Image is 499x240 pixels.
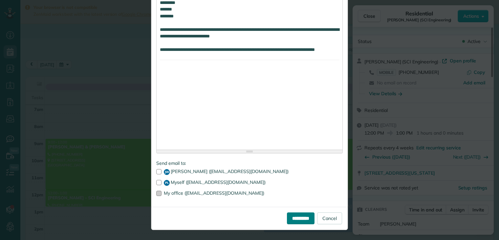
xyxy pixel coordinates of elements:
[317,212,342,224] a: Cancel
[156,191,343,195] label: My office ([EMAIL_ADDRESS][DOMAIN_NAME])
[157,150,342,153] div: Resize
[156,160,343,166] label: Send email to:
[156,169,343,175] label: [PERSON_NAME] ([EMAIL_ADDRESS][DOMAIN_NAME])
[164,180,170,186] span: PL
[164,169,170,175] span: JW
[156,180,343,186] label: Myself ([EMAIL_ADDRESS][DOMAIN_NAME])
